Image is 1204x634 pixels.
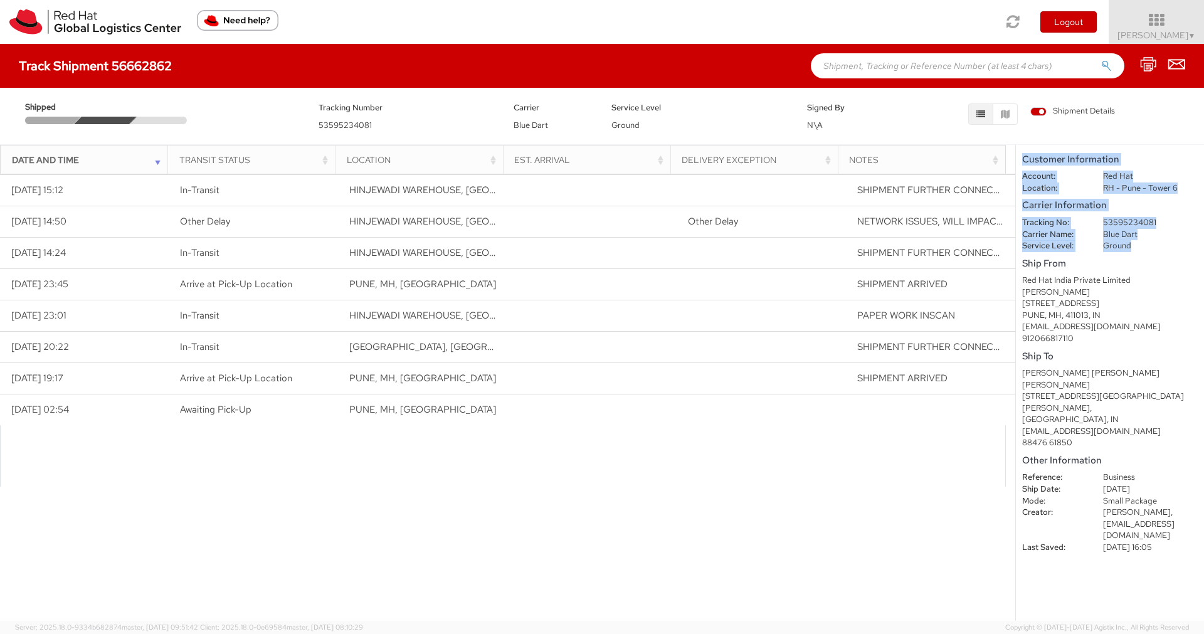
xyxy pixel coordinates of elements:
span: HINJEWADI WAREHOUSE, KONDHWA, MAHARASHTRA [349,184,663,196]
span: Awaiting Pick-Up [180,403,251,416]
h5: Service Level [611,103,788,112]
dt: Mode: [1013,495,1094,507]
div: Transit Status [179,154,332,166]
span: Copyright © [DATE]-[DATE] Agistix Inc., All Rights Reserved [1005,623,1189,633]
h5: Signed By [807,103,886,112]
div: Delivery Exception [682,154,834,166]
span: N\A [807,120,823,130]
h5: Tracking Number [319,103,495,112]
div: [STREET_ADDRESS][GEOGRAPHIC_DATA][PERSON_NAME], [1022,391,1198,414]
span: HINJEWADI WAREHOUSE, KONDHWA, MAHARASHTRA [349,215,663,228]
button: Need help? [197,10,278,31]
span: Shipped [25,102,79,114]
div: Red Hat India Private Limited [PERSON_NAME] [1022,275,1198,298]
dt: Creator: [1013,507,1094,519]
span: In-Transit [180,309,219,322]
div: [PERSON_NAME] [PERSON_NAME] [PERSON_NAME] [1022,367,1198,391]
span: Server: 2025.18.0-9334b682874 [15,623,198,631]
span: PAPER WORK INSCAN [857,309,955,322]
h5: Ship To [1022,351,1198,362]
h5: Customer Information [1022,154,1198,165]
dt: Carrier Name: [1013,229,1094,241]
div: 88476 61850 [1022,437,1198,449]
label: Shipment Details [1030,105,1115,119]
span: In-Transit [180,341,219,353]
span: [PERSON_NAME], [1103,507,1173,517]
div: [EMAIL_ADDRESS][DOMAIN_NAME] [1022,426,1198,438]
button: Logout [1040,11,1097,33]
span: HINJEWADI WAREHOUSE, KONDHWA, MAHARASHTRA [349,309,663,322]
div: Date and Time [12,154,164,166]
span: [PERSON_NAME] [1117,29,1196,41]
dt: Service Level: [1013,240,1094,252]
dt: Account: [1013,171,1094,182]
span: In-Transit [180,246,219,259]
span: SHIPMENT FURTHER CONNECTED [857,246,1011,259]
div: Est. Arrival [514,154,667,166]
span: Other Delay [180,215,230,228]
span: master, [DATE] 09:51:42 [122,623,198,631]
h5: Other Information [1022,455,1198,466]
div: 912066817110 [1022,333,1198,345]
dt: Reference: [1013,472,1094,483]
dt: Last Saved: [1013,542,1094,554]
div: [EMAIL_ADDRESS][DOMAIN_NAME] [1022,321,1198,333]
span: SHIPMENT FURTHER CONNECTED [857,184,1011,196]
div: [GEOGRAPHIC_DATA], IN [1022,414,1198,426]
img: rh-logistics-00dfa346123c4ec078e1.svg [9,9,181,34]
span: 53595234081 [319,120,372,130]
h5: Carrier [514,103,593,112]
span: Client: 2025.18.0-0e69584 [200,623,363,631]
span: SHIPMENT ARRIVED [857,372,948,384]
span: master, [DATE] 08:10:29 [287,623,363,631]
span: Ground [611,120,640,130]
span: Blue Dart [514,120,548,130]
div: Location [347,154,499,166]
span: PUNE, MH, IN [349,403,496,416]
h4: Track Shipment 56662862 [19,59,172,73]
span: Arrive at Pick-Up Location [180,278,292,290]
div: Notes [849,154,1001,166]
h5: Ship From [1022,258,1198,269]
span: Shipment Details [1030,105,1115,117]
span: NETWORK ISSUES, WILL IMPACT DELIVERY [857,215,1050,228]
span: SHIPMENT FURTHER CONNECTED [857,341,1011,353]
span: Other Delay [688,215,738,228]
span: ▼ [1188,31,1196,41]
span: HINJEWADI WAREHOUSE, KONDHWA, MAHARASHTRA [349,246,663,259]
h5: Carrier Information [1022,200,1198,211]
input: Shipment, Tracking or Reference Number (at least 4 chars) [811,53,1124,78]
span: MAGARPATTA CITY PUD, PUNE, MAHARASHTRA [349,341,647,353]
dt: Location: [1013,182,1094,194]
span: In-Transit [180,184,219,196]
span: PUNE, MH, IN [349,372,496,384]
dt: Ship Date: [1013,483,1094,495]
dt: Tracking No: [1013,217,1094,229]
div: PUNE, MH, 411013, IN [1022,310,1198,322]
span: Arrive at Pick-Up Location [180,372,292,384]
div: [STREET_ADDRESS] [1022,298,1198,310]
span: SHIPMENT ARRIVED [857,278,948,290]
span: PUNE, MH, IN [349,278,496,290]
